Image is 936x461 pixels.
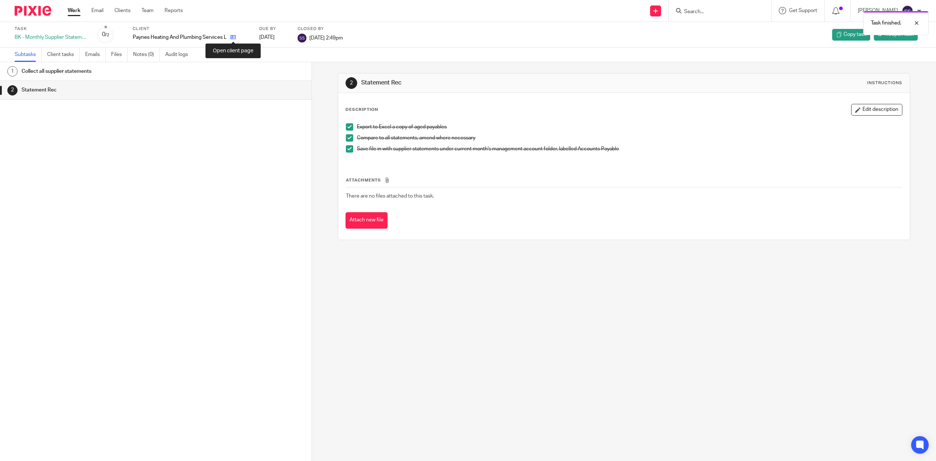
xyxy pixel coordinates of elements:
a: Emails [85,48,106,62]
p: Export to Excel a copy of aged payables [357,123,902,131]
div: 1 [7,66,18,76]
a: Reports [165,7,183,14]
div: BK - Monthly Supplier Statement collection and balance check [15,34,88,41]
p: Paynes Heating And Plumbing Services Limited [133,34,227,41]
a: Team [141,7,154,14]
img: svg%3E [902,5,913,17]
p: Description [346,107,378,113]
span: [DATE] 2:49pm [309,35,343,40]
a: Email [91,7,103,14]
label: Client [133,26,250,32]
div: 2 [7,85,18,95]
button: Edit description [851,104,902,116]
h1: Statement Rec [361,79,639,87]
a: Clients [114,7,131,14]
a: Notes (0) [133,48,160,62]
span: There are no files attached to this task. [346,194,434,199]
a: Work [68,7,80,14]
p: Save file in with supplier statements under current month's management account folder, labelled A... [357,145,902,153]
div: [DATE] [259,34,288,41]
a: Client tasks [47,48,80,62]
div: Instructions [867,80,902,86]
img: svg%3E [298,34,306,42]
div: 0 [102,30,109,39]
img: Pixie [15,6,51,16]
h1: Statement Rec [22,85,210,95]
a: Subtasks [15,48,42,62]
h1: Collect all supplier statements [22,66,210,77]
label: Task [15,26,88,32]
p: Task finished. [871,19,901,27]
div: 2 [346,77,357,89]
p: Compare to all statements, amend where necessary [357,134,902,142]
span: Attachments [346,178,381,182]
a: Files [111,48,128,62]
label: Due by [259,26,288,32]
a: Audit logs [165,48,193,62]
label: Closed by [298,26,343,32]
small: /2 [105,33,109,37]
button: Attach new file [346,212,388,229]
